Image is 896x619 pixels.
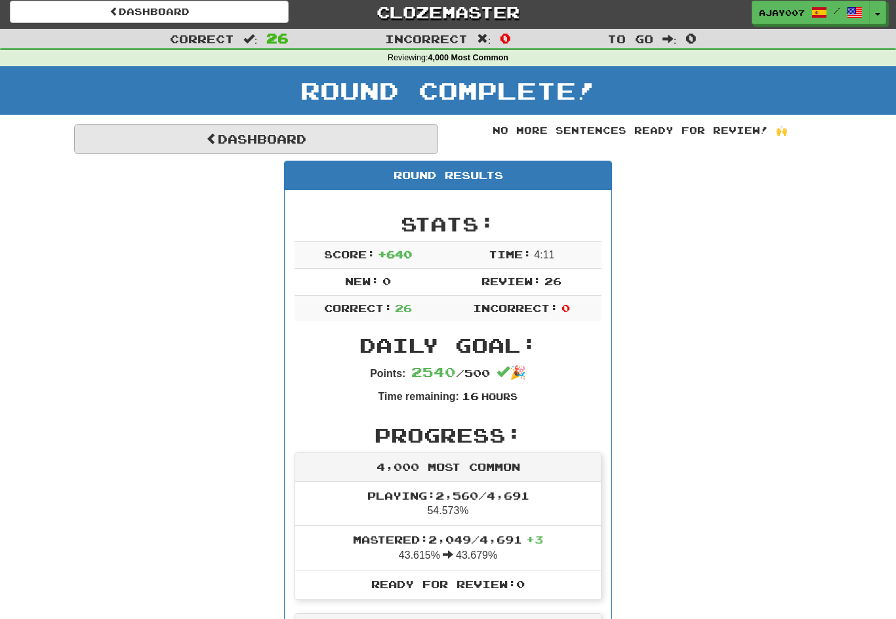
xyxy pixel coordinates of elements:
[534,249,554,260] span: 4 : 11
[458,124,822,137] div: No more sentences ready for review! 🙌
[685,30,697,46] span: 0
[345,275,379,287] span: New:
[481,391,518,402] small: Hours
[473,302,558,314] span: Incorrect:
[411,364,456,380] span: 2540
[385,32,468,45] span: Incorrect
[285,161,611,190] div: Round Results
[295,525,601,570] li: 43.615% 43.679%
[462,389,479,402] span: 16
[353,533,543,546] span: Mastered: 2,049 / 4,691
[544,275,561,287] span: 26
[295,424,601,446] h2: Progress:
[526,533,543,546] span: + 3
[382,275,391,287] span: 0
[607,32,653,45] span: To go
[324,302,392,314] span: Correct:
[243,33,258,45] span: :
[295,482,601,527] li: 54.573%
[170,32,234,45] span: Correct
[759,7,805,18] span: ajay007
[378,391,459,402] strong: Time remaining:
[489,248,531,260] span: Time:
[378,248,412,260] span: + 640
[662,33,677,45] span: :
[411,367,490,379] span: / 500
[266,30,289,46] span: 26
[370,368,405,379] strong: Points:
[10,1,289,23] a: Dashboard
[500,30,511,46] span: 0
[295,213,601,235] h2: Stats:
[497,365,526,380] span: 🎉
[481,275,541,287] span: Review:
[428,53,508,62] strong: 4,000 Most Common
[371,578,525,590] span: Ready for Review: 0
[367,489,529,502] span: Playing: 2,560 / 4,691
[395,302,412,314] span: 26
[74,124,438,154] a: Dashboard
[477,33,491,45] span: :
[752,1,870,24] a: ajay007 /
[308,1,587,24] a: Clozemaster
[295,453,601,482] div: 4,000 Most Common
[5,77,891,104] h1: Round Complete!
[834,6,840,15] span: /
[295,334,601,356] h2: Daily Goal:
[324,248,375,260] span: Score:
[561,302,570,314] span: 0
